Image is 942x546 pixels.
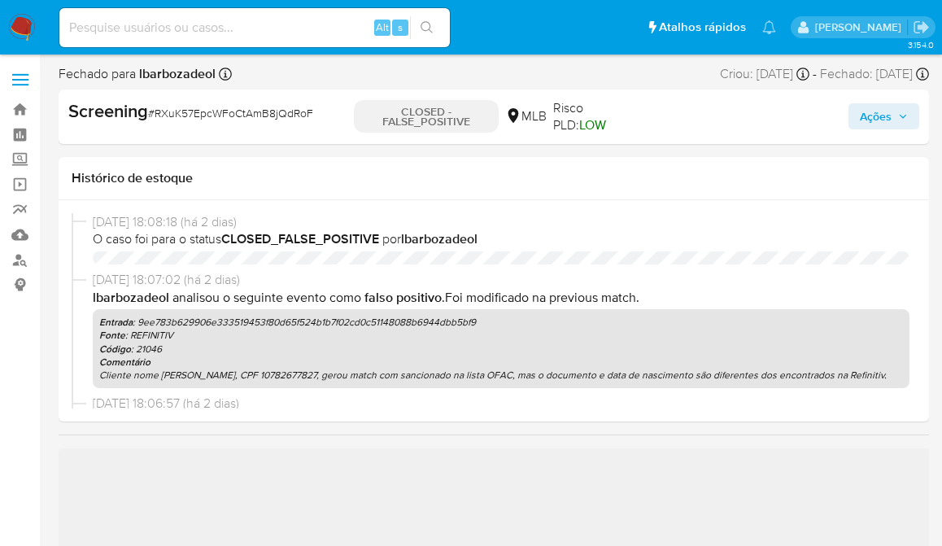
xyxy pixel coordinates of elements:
[505,107,547,125] div: MLB
[659,19,746,36] span: Atalhos rápidos
[59,17,450,38] input: Pesquise usuários ou casos...
[99,355,150,369] b: Comentário
[848,103,919,129] button: Ações
[99,328,125,343] b: Fonte
[376,20,389,35] span: Alt
[172,288,361,307] span: Analisou o seguinte evento como
[99,315,133,330] b: Entrada
[720,65,809,83] div: Criou: [DATE]
[579,116,606,134] span: LOW
[762,20,776,34] a: Notificações
[93,289,909,307] p: . Foi modificado na previous match .
[93,230,909,248] span: O caso foi para o status por
[99,369,903,382] p: Cliente nome [PERSON_NAME], CPF 10782677827, gerou match com sancionado na lista OFAC, mas o docu...
[93,213,909,231] span: [DATE] 18:08:18 (há 2 dias)
[553,99,634,134] span: Risco PLD:
[93,395,909,413] span: [DATE] 18:06:57 (há 2 dias)
[136,64,216,83] b: lbarbozadeol
[813,65,817,83] span: -
[68,98,148,124] b: Screening
[401,229,478,248] b: lbarbozadeol
[99,329,903,342] p: : REFINITIV
[913,19,930,36] a: Sair
[364,288,442,307] b: Falso positivo
[398,20,403,35] span: s
[59,65,216,83] span: Fechado para
[354,100,498,133] p: CLOSED - FALSE_POSITIVE
[99,316,903,329] p: : 9ee783b629906e333519453f80d65f524b1b7f02cd0c51148088b6944dbb5bf9
[410,16,443,39] button: search-icon
[72,170,916,186] h1: Histórico de estoque
[820,65,929,83] div: Fechado: [DATE]
[860,103,892,129] span: Ações
[815,20,907,35] p: lucas.barboza@mercadolivre.com
[99,343,903,356] p: : 21046
[99,342,131,356] b: Código
[93,288,169,307] b: lbarbozadeol
[93,271,909,289] span: [DATE] 18:07:02 (há 2 dias)
[148,105,313,121] span: # RXuK57EpcWFoCtAmB8jQdRoF
[221,229,379,248] b: CLOSED_FALSE_POSITIVE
